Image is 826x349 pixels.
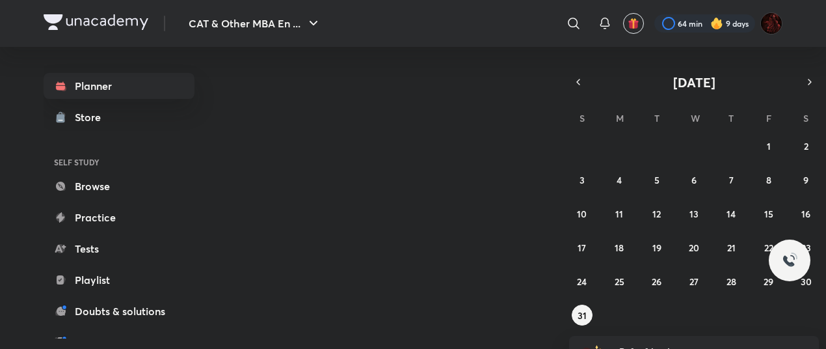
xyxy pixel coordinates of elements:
button: August 24, 2025 [572,271,593,292]
button: August 15, 2025 [758,203,779,224]
span: [DATE] [673,74,715,91]
a: Practice [44,204,194,230]
img: Company Logo [44,14,148,30]
button: August 27, 2025 [684,271,704,292]
button: [DATE] [587,73,801,91]
button: August 14, 2025 [721,203,741,224]
abbr: August 20, 2025 [689,242,699,254]
abbr: Saturday [803,112,808,124]
abbr: August 30, 2025 [801,275,812,288]
abbr: Friday [766,112,771,124]
img: ttu [782,253,797,268]
button: avatar [623,13,644,34]
abbr: August 29, 2025 [764,275,773,288]
abbr: August 16, 2025 [801,208,810,220]
abbr: August 6, 2025 [691,174,697,186]
abbr: August 18, 2025 [615,242,624,254]
button: August 26, 2025 [646,271,667,292]
abbr: Monday [616,112,624,124]
a: Tests [44,236,194,262]
button: August 12, 2025 [646,203,667,224]
a: Planner [44,73,194,99]
div: Store [75,109,109,125]
button: August 25, 2025 [609,271,630,292]
img: avatar [628,18,639,29]
abbr: Sunday [580,112,585,124]
button: August 5, 2025 [646,169,667,190]
button: August 4, 2025 [609,169,630,190]
button: August 21, 2025 [721,237,741,258]
button: August 30, 2025 [795,271,816,292]
button: August 11, 2025 [609,203,630,224]
button: August 18, 2025 [609,237,630,258]
abbr: August 25, 2025 [615,275,624,288]
a: Browse [44,173,194,199]
button: August 28, 2025 [721,271,741,292]
button: August 3, 2025 [572,169,593,190]
abbr: August 17, 2025 [578,242,586,254]
abbr: August 8, 2025 [766,174,771,186]
abbr: August 19, 2025 [652,242,661,254]
button: August 29, 2025 [758,271,779,292]
abbr: August 15, 2025 [764,208,773,220]
button: August 13, 2025 [684,203,704,224]
abbr: August 14, 2025 [726,208,736,220]
button: August 31, 2025 [572,305,593,326]
button: August 6, 2025 [684,169,704,190]
a: Company Logo [44,14,148,33]
abbr: August 2, 2025 [804,140,808,152]
button: August 9, 2025 [795,169,816,190]
button: August 19, 2025 [646,237,667,258]
a: Doubts & solutions [44,298,194,324]
button: August 2, 2025 [795,135,816,156]
button: August 10, 2025 [572,203,593,224]
abbr: August 11, 2025 [615,208,623,220]
button: August 1, 2025 [758,135,779,156]
img: Vanshika Rai [760,12,782,35]
abbr: Thursday [728,112,734,124]
button: August 7, 2025 [721,169,741,190]
abbr: August 9, 2025 [803,174,808,186]
button: August 8, 2025 [758,169,779,190]
h6: SELF STUDY [44,151,194,173]
abbr: August 24, 2025 [577,275,587,288]
abbr: August 4, 2025 [617,174,622,186]
button: August 16, 2025 [795,203,816,224]
button: August 17, 2025 [572,237,593,258]
abbr: August 21, 2025 [727,242,736,254]
abbr: August 13, 2025 [689,208,699,220]
abbr: August 12, 2025 [652,208,661,220]
abbr: August 28, 2025 [726,275,736,288]
button: August 23, 2025 [795,237,816,258]
abbr: August 23, 2025 [801,242,811,254]
abbr: August 10, 2025 [577,208,587,220]
abbr: August 5, 2025 [654,174,659,186]
abbr: Tuesday [654,112,659,124]
abbr: August 7, 2025 [729,174,734,186]
abbr: August 3, 2025 [580,174,585,186]
abbr: August 31, 2025 [578,309,587,322]
img: streak [710,17,723,30]
abbr: Wednesday [691,112,700,124]
button: August 20, 2025 [684,237,704,258]
abbr: August 1, 2025 [767,140,771,152]
abbr: August 22, 2025 [764,242,773,254]
a: Store [44,104,194,130]
abbr: August 27, 2025 [689,275,699,288]
abbr: August 26, 2025 [652,275,661,288]
button: CAT & Other MBA En ... [181,10,329,36]
button: August 22, 2025 [758,237,779,258]
a: Playlist [44,267,194,293]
